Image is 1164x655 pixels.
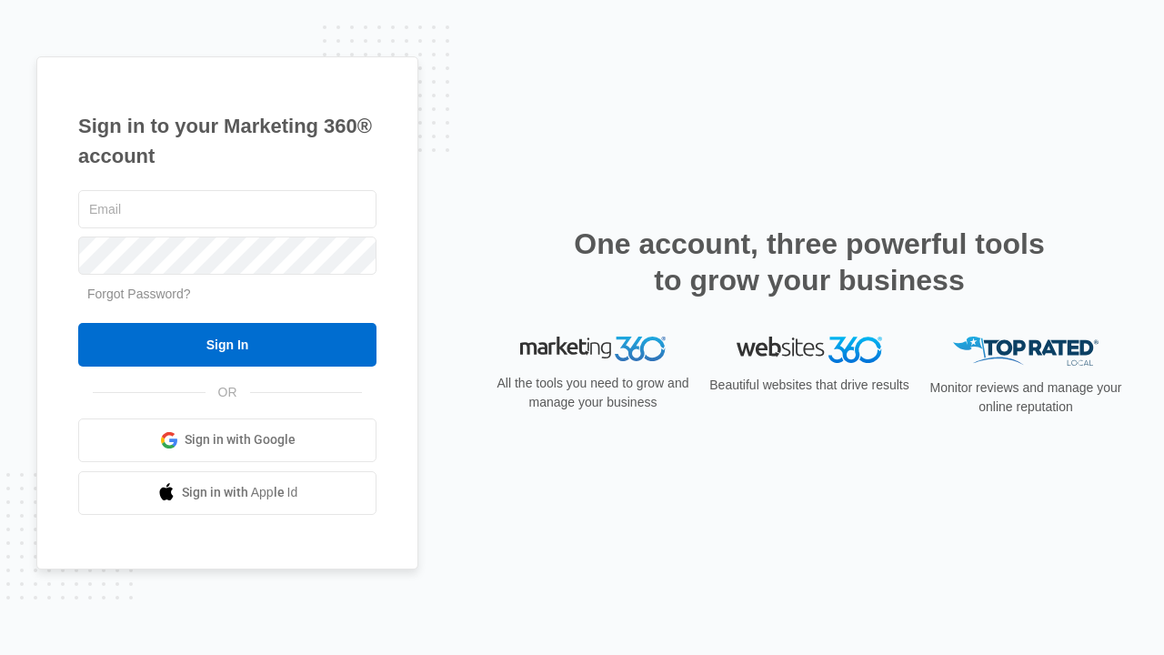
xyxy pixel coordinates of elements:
[737,337,882,363] img: Websites 360
[87,287,191,301] a: Forgot Password?
[206,383,250,402] span: OR
[78,190,376,228] input: Email
[520,337,666,362] img: Marketing 360
[568,226,1050,298] h2: One account, three powerful tools to grow your business
[924,378,1128,417] p: Monitor reviews and manage your online reputation
[182,483,298,502] span: Sign in with Apple Id
[491,374,695,412] p: All the tools you need to grow and manage your business
[953,337,1099,367] img: Top Rated Local
[707,376,911,395] p: Beautiful websites that drive results
[78,418,376,462] a: Sign in with Google
[78,471,376,515] a: Sign in with Apple Id
[78,111,376,171] h1: Sign in to your Marketing 360® account
[78,323,376,367] input: Sign In
[185,430,296,449] span: Sign in with Google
